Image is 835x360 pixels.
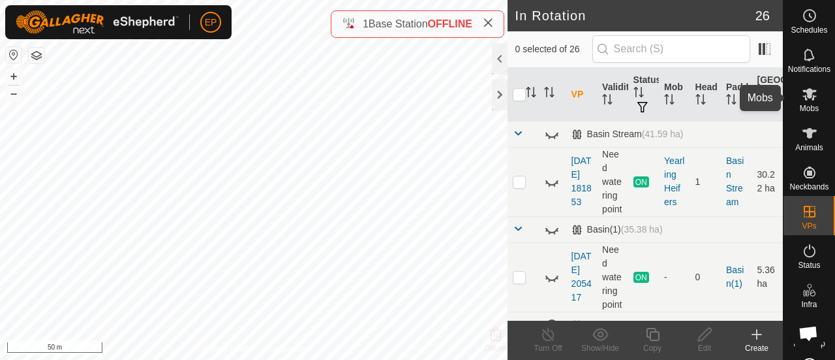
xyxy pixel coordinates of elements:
th: VP [566,68,597,122]
p-sorticon: Activate to sort [757,103,768,113]
span: 0 selected of 26 [515,42,592,56]
th: Mob [659,68,690,122]
div: Edit [678,342,731,354]
div: Show/Hide [574,342,626,354]
button: Map Layers [29,48,44,63]
input: Search (S) [592,35,750,63]
span: Animals [795,144,823,152]
p-sorticon: Activate to sort [602,96,613,106]
th: Paddock [721,68,751,122]
a: Basin(1) [726,265,744,289]
span: Base Station [369,18,428,29]
th: [GEOGRAPHIC_DATA] Area [752,68,783,122]
img: Gallagher Logo [16,10,179,34]
p-sorticon: Activate to sort [633,89,644,99]
span: EP [205,16,217,29]
div: Turn Off [522,342,574,354]
span: ON [633,272,649,283]
span: Neckbands [789,183,828,191]
div: Blue Hut(1) [571,319,670,331]
a: Contact Us [266,343,305,355]
span: (35.38 ha) [621,224,663,235]
div: Basin Stream [571,129,684,140]
span: 1 [363,18,369,29]
h2: In Rotation [515,8,755,24]
span: Infra [801,301,817,308]
a: Basin Stream [726,155,744,207]
th: Head [690,68,721,122]
p-sorticon: Activate to sort [726,96,736,106]
div: Copy [626,342,678,354]
button: + [6,69,22,84]
td: 1 [690,147,721,216]
div: Create [731,342,783,354]
div: Yearling Heifers [664,154,684,209]
div: Basin(1) [571,224,663,235]
div: Open chat [791,316,826,351]
span: ON [633,176,649,188]
button: – [6,86,22,101]
td: 30.22 ha [752,147,783,216]
p-sorticon: Activate to sort [664,96,675,106]
span: Mobs [800,105,819,112]
button: Reset Map [6,47,22,63]
td: Need watering point [597,242,628,312]
a: Privacy Policy [202,343,251,355]
span: 26 [755,6,770,25]
td: 0 [690,242,721,312]
span: Notifications [788,65,830,73]
div: - [664,270,684,284]
span: OFFLINE [428,18,472,29]
th: Validity [597,68,628,122]
td: 5.36 ha [752,242,783,312]
p-sorticon: Activate to sort [544,89,554,99]
span: Heatmap [793,340,825,348]
span: (8.66 ha) [633,319,669,330]
span: Schedules [791,26,827,34]
p-sorticon: Activate to sort [526,89,536,99]
a: [DATE] 181853 [571,155,592,207]
td: Need watering point [597,147,628,216]
th: Status [628,68,659,122]
span: Status [798,261,820,269]
span: VPs [802,222,816,230]
a: [DATE] 205417 [571,251,592,303]
p-sorticon: Activate to sort [695,96,706,106]
span: (41.59 ha) [642,129,684,139]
